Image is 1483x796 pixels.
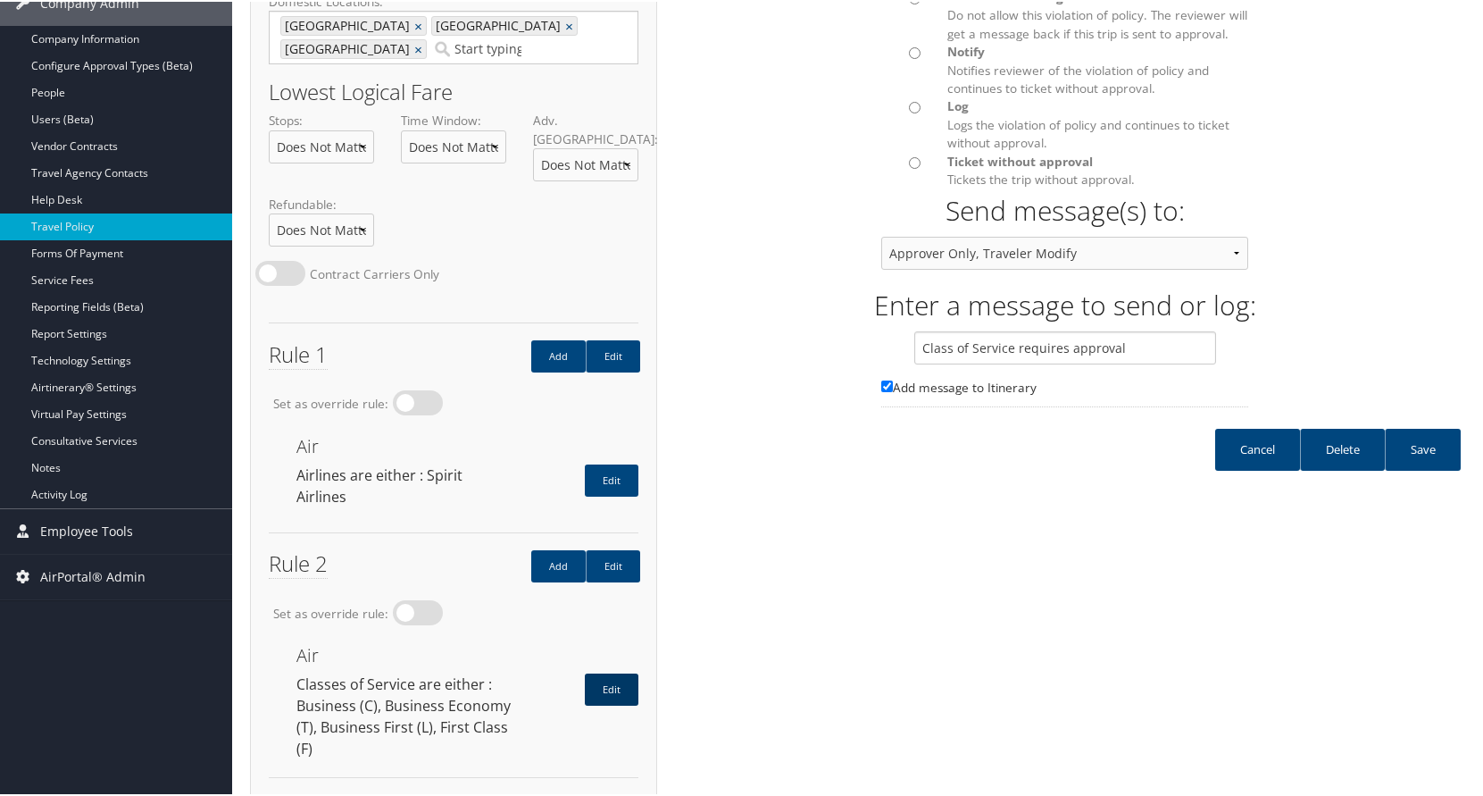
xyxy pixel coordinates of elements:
h3: Air [296,645,638,663]
a: Edit [586,549,640,581]
a: Delete [1300,427,1385,469]
label: Set as override rule: [273,603,388,621]
label: Contract Carriers Only [310,264,439,281]
a: × [414,38,426,56]
h2: Lowest Logical Fare [269,80,638,101]
a: Add [531,339,586,371]
a: Save [1385,427,1461,469]
span: Log [947,96,969,113]
div: Classes of Service are either : Business (C), Business Economy (T), Business First (L), First Cla... [283,672,529,758]
span: [GEOGRAPHIC_DATA] [432,15,561,33]
a: Cancel [1215,427,1300,469]
input: Domestic Locations:[GEOGRAPHIC_DATA]×[GEOGRAPHIC_DATA]×[GEOGRAPHIC_DATA]× [431,38,534,56]
span: Employee Tools [40,507,133,552]
a: Edit [585,463,638,495]
span: [GEOGRAPHIC_DATA] [281,15,410,33]
label: Please leave this blank if you are unsure. [881,377,1248,406]
a: × [565,15,577,33]
a: Add [531,549,586,581]
h1: Enter a message to send or log: [657,285,1472,323]
label: Logs the violation of policy and continues to ticket without approval. [947,96,1249,150]
a: Edit [586,339,640,371]
span: [GEOGRAPHIC_DATA] [281,38,410,56]
h3: Air [296,436,638,454]
label: Notifies reviewer of the violation of policy and continues to ticket without approval. [947,41,1249,96]
label: Adv. [GEOGRAPHIC_DATA]: [533,110,638,194]
select: Adv. [GEOGRAPHIC_DATA]: [533,147,638,180]
span: Ticket without approval [947,151,1093,168]
label: Set as override rule: [273,393,388,411]
input: Please leave this blank if you are unsure. Add message to Itinerary [881,379,893,390]
select: Stops: [269,129,374,162]
select: Refundable: [269,212,374,245]
span: AirPortal® Admin [40,553,146,598]
a: Edit [585,672,638,704]
label: Time Window: [401,110,506,175]
a: × [414,15,426,33]
label: Stops: [269,110,374,175]
span: Notify [947,41,985,58]
span: Rule 2 [269,547,328,577]
select: Time Window: [401,129,506,162]
div: Airlines are either : Spirit Airlines [283,463,529,506]
label: Refundable: [269,194,374,259]
h1: Send message(s) to: [881,190,1248,228]
label: Tickets the trip without approval. [947,151,1249,188]
span: Rule 1 [269,338,328,368]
